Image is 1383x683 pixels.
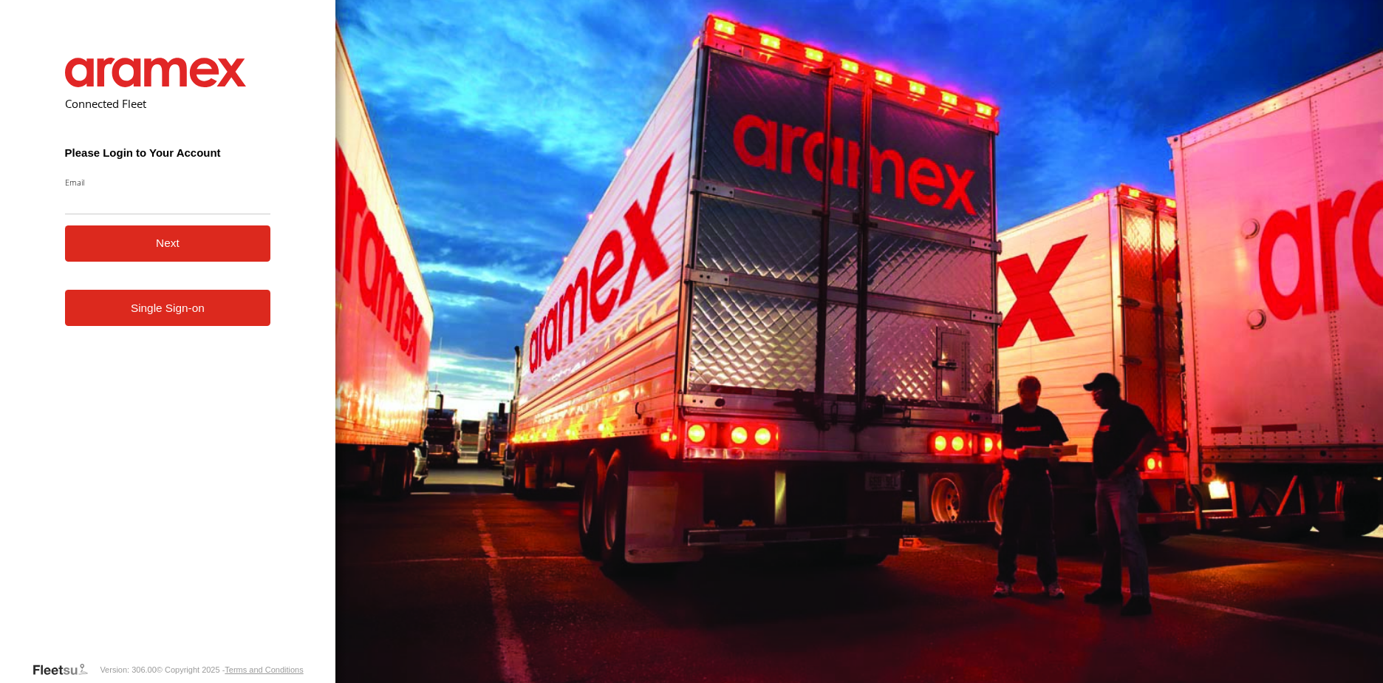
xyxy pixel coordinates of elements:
div: Version: 306.00 [100,665,156,674]
div: © Copyright 2025 - [157,665,304,674]
a: Terms and Conditions [225,665,303,674]
a: Single Sign-on [65,290,271,326]
h3: Please Login to Your Account [65,146,271,159]
img: Aramex [65,58,247,87]
label: Email [65,177,271,188]
h2: Connected Fleet [65,96,271,111]
button: Next [65,225,271,262]
a: Visit our Website [32,662,100,677]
